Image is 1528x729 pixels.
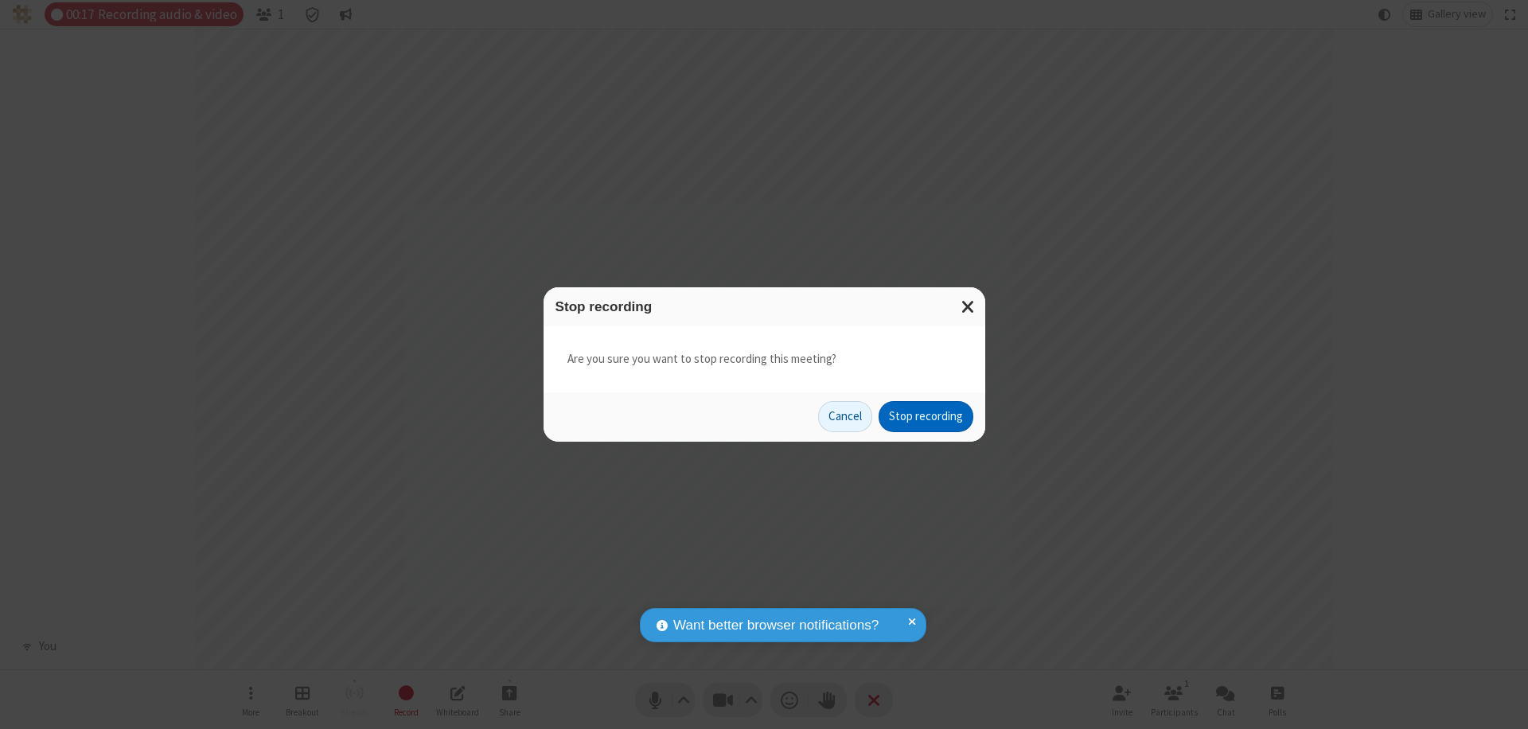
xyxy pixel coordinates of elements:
div: Are you sure you want to stop recording this meeting? [544,326,985,392]
h3: Stop recording [555,299,973,314]
button: Stop recording [879,401,973,433]
button: Cancel [818,401,872,433]
span: Want better browser notifications? [673,615,879,636]
button: Close modal [952,287,985,326]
